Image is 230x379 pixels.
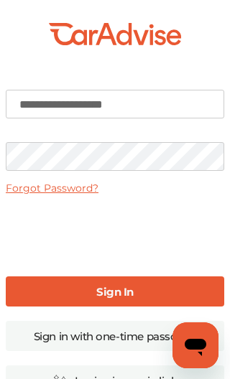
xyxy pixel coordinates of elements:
a: Sign In [6,276,224,306]
img: CarAdvise-Logo.a185816e.svg [49,22,182,45]
iframe: Button to launch messaging window [172,322,218,368]
iframe: reCAPTCHA [6,205,224,261]
a: Forgot Password? [6,181,98,194]
a: Sign in with one-time passcode [6,320,224,350]
b: Sign In [96,284,134,298]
